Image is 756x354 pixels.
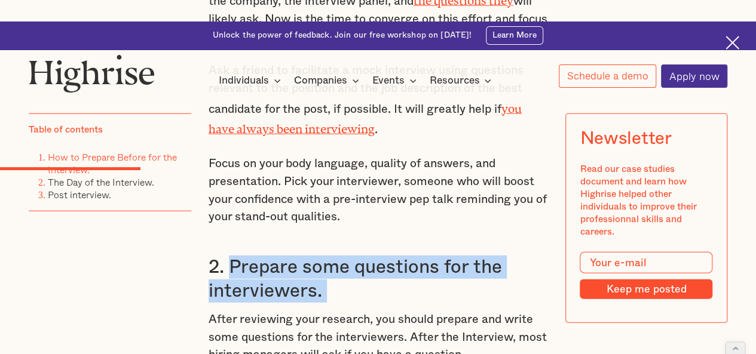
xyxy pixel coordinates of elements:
[209,62,548,138] p: Ask a friend to facilitate a mock interview using questions relevant to the position and the job ...
[219,73,284,88] div: Individuals
[726,36,739,50] img: Cross icon
[429,73,479,88] div: Resources
[48,187,111,202] a: Post interview.
[372,73,405,88] div: Events
[294,73,363,88] div: Companies
[429,73,495,88] div: Resources
[580,252,712,273] input: Your e-mail
[48,150,177,177] a: How to Prepare Before for the Interview.
[209,256,548,303] h3: 2. Prepare some questions for the interviewers.
[29,123,103,136] div: Table of contents
[48,175,154,189] a: The Day of the Interview.
[486,26,544,45] a: Learn More
[580,128,671,148] div: Newsletter
[219,73,269,88] div: Individuals
[209,155,548,226] p: Focus on your body language, quality of answers, and presentation. Pick your interviewer, someone...
[29,54,155,93] img: Highrise logo
[294,73,347,88] div: Companies
[559,64,656,88] a: Schedule a demo
[372,73,420,88] div: Events
[580,279,712,298] input: Keep me posted
[580,252,712,299] form: Modal Form
[580,162,712,238] div: Read our case studies document and learn how Highrise helped other individuals to improve their p...
[661,64,727,88] a: Apply now
[213,30,472,41] div: Unlock the power of feedback. Join our free workshop on [DATE]!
